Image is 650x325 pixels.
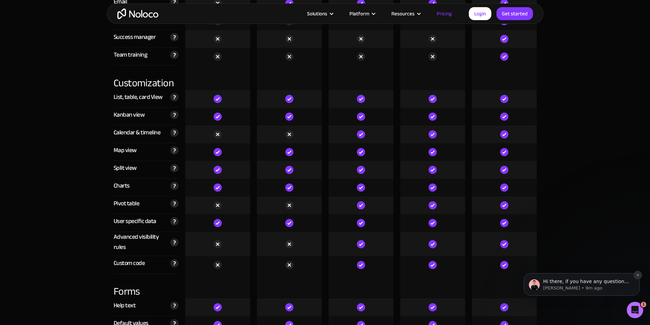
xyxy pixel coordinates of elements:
[391,9,415,18] div: Resources
[114,300,136,311] div: Help text
[114,145,137,156] div: Map view
[428,9,460,18] a: Pricing
[10,43,126,65] div: message notification from Darragh, 9m ago. Hi there, if you have any questions about our pricing,...
[15,49,26,60] img: Profile image for Darragh
[641,302,646,307] span: 1
[114,128,161,138] div: Calendar & timeline
[299,9,341,18] div: Solutions
[114,274,178,298] div: Forms
[114,65,178,90] div: Customization
[114,50,147,60] div: Team training
[514,230,650,307] iframe: Intercom notifications message
[307,9,327,18] div: Solutions
[469,7,491,20] a: Login
[114,163,137,173] div: Split view
[114,232,167,252] div: Advanced visibility rules
[383,9,428,18] div: Resources
[114,110,145,120] div: Kanban view
[627,302,643,318] iframe: Intercom live chat
[114,181,130,191] div: Charts
[120,41,129,49] button: Dismiss notification
[30,55,118,61] p: Message from Darragh, sent 9m ago
[341,9,383,18] div: Platform
[30,48,118,55] p: Hi there, if you have any questions about our pricing, just let us know! [GEOGRAPHIC_DATA]
[114,198,140,209] div: Pivot table
[114,258,145,268] div: Custom code
[496,7,533,20] a: Get started
[114,92,163,102] div: List, table, card View
[349,9,369,18] div: Platform
[114,216,156,226] div: User specific data
[117,9,158,19] a: home
[114,32,156,42] div: Success manager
